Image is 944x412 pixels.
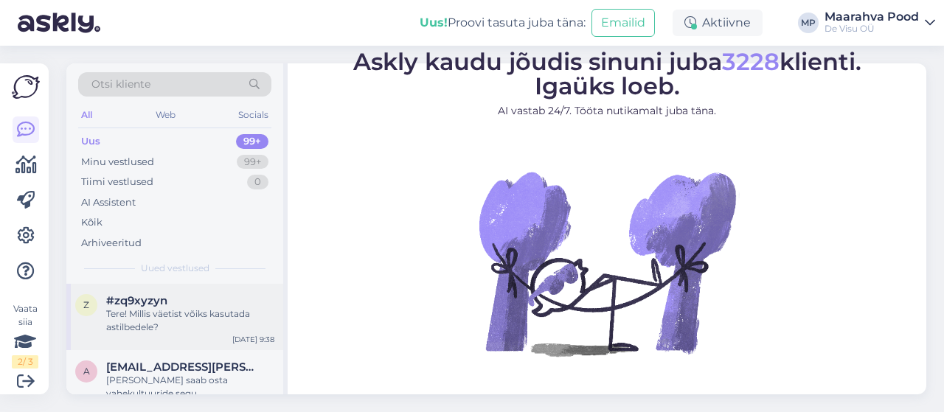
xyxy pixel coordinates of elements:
div: 0 [247,175,268,189]
div: Kõik [81,215,103,230]
div: Tiimi vestlused [81,175,153,189]
div: AI Assistent [81,195,136,210]
div: MP [798,13,819,33]
div: Minu vestlused [81,155,154,170]
span: #zq9xyzyn [106,294,167,307]
div: De Visu OÜ [825,23,919,35]
span: astra.trass@gmail.com [106,360,260,374]
div: Uus [81,134,100,149]
div: [PERSON_NAME] saab osta vahekultuuride segu [106,374,274,400]
div: Tere! Millis väetist võiks kasutada astilbedele? [106,307,274,334]
span: 3228 [722,47,780,76]
a: Maarahva PoodDe Visu OÜ [825,11,935,35]
div: Arhiveeritud [81,236,142,251]
img: No Chat active [474,130,740,396]
div: Aktiivne [673,10,763,36]
div: Web [153,105,178,125]
div: Vaata siia [12,302,38,369]
div: Proovi tasuta juba täna: [420,14,586,32]
span: z [83,299,89,310]
span: Askly kaudu jõudis sinuni juba klienti. Igaüks loeb. [353,47,861,100]
div: 99+ [237,155,268,170]
span: a [83,366,90,377]
span: Uued vestlused [141,262,209,275]
div: Maarahva Pood [825,11,919,23]
div: [DATE] 9:38 [232,334,274,345]
b: Uus! [420,15,448,29]
img: Askly Logo [12,75,40,99]
button: Emailid [591,9,655,37]
span: Otsi kliente [91,77,150,92]
div: 2 / 3 [12,355,38,369]
div: 99+ [236,134,268,149]
div: Socials [235,105,271,125]
p: AI vastab 24/7. Tööta nutikamalt juba täna. [353,103,861,119]
div: All [78,105,95,125]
